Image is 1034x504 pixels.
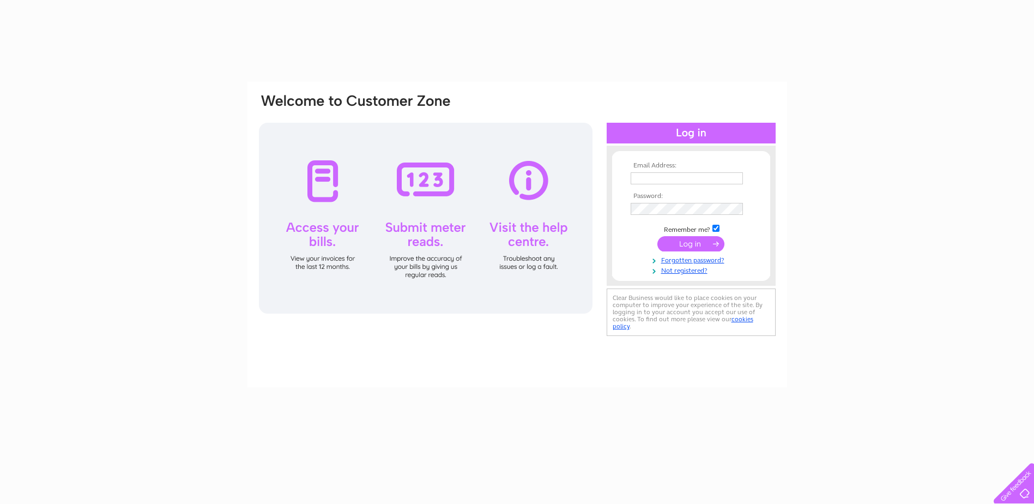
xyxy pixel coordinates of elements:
[628,223,754,234] td: Remember me?
[628,193,754,200] th: Password:
[631,254,754,265] a: Forgotten password?
[631,265,754,275] a: Not registered?
[657,236,724,251] input: Submit
[607,289,776,336] div: Clear Business would like to place cookies on your computer to improve your experience of the sit...
[628,162,754,170] th: Email Address:
[613,315,753,330] a: cookies policy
